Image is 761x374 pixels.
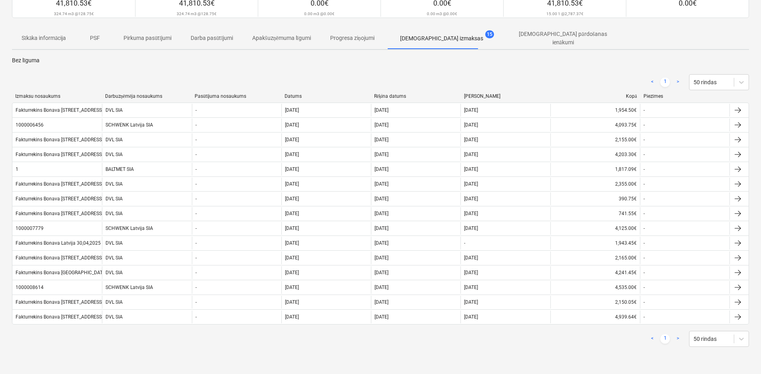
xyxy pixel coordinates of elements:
[16,255,110,261] div: Fakturrekins Bonava [STREET_ADDRESS]pdf
[375,196,388,202] div: [DATE]
[102,222,191,235] div: SCHWENK Latvija SIA
[550,281,640,294] div: 4,535.00€
[660,334,670,344] a: Page 1 is your current page
[375,181,388,187] div: [DATE]
[16,270,183,275] div: Fakturrekins Bonava [GEOGRAPHIC_DATA] 09,05,2025 [STREET_ADDRESS]pdf
[195,181,197,187] div: -
[85,34,104,42] p: PSF
[195,196,197,202] div: -
[285,270,299,275] div: [DATE]
[643,240,645,246] div: -
[643,196,645,202] div: -
[195,211,197,216] div: -
[375,255,388,261] div: [DATE]
[195,152,197,157] div: -
[102,192,191,205] div: DVL SIA
[427,11,457,16] p: 0.00 m3 @ 0.00€
[195,285,197,290] div: -
[464,299,478,305] div: [DATE]
[12,56,749,65] p: Bez līguma
[721,336,761,374] iframe: Chat Widget
[285,152,299,157] div: [DATE]
[643,93,727,99] div: Piezīmes
[195,255,197,261] div: -
[550,192,640,205] div: 390.75€
[643,166,645,172] div: -
[464,285,478,290] div: [DATE]
[375,152,388,157] div: [DATE]
[285,211,299,216] div: [DATE]
[550,251,640,264] div: 2,165.00€
[464,314,478,320] div: [DATE]
[285,314,299,320] div: [DATE]
[464,240,465,246] div: -
[330,34,375,42] p: Progresa ziņojumi
[195,166,197,172] div: -
[643,226,645,231] div: -
[285,122,299,128] div: [DATE]
[550,104,640,117] div: 1,954.50€
[550,237,640,249] div: 1,943.45€
[464,122,478,128] div: [DATE]
[643,152,645,157] div: -
[550,163,640,176] div: 1,817.09€
[464,166,478,172] div: [DATE]
[177,11,217,16] p: 324.74 m3 @ 128.75€
[643,285,645,290] div: -
[550,296,640,309] div: 2,150.05€
[285,107,299,113] div: [DATE]
[550,222,640,235] div: 4,125.00€
[647,334,657,344] a: Previous page
[102,266,191,279] div: DVL SIA
[643,255,645,261] div: -
[105,93,189,99] div: Darbuzņēmēja nosaukums
[102,296,191,309] div: DVL SIA
[102,281,191,294] div: SCHWENK Latvija SIA
[464,196,478,202] div: [DATE]
[643,181,645,187] div: -
[285,93,368,99] div: Datums
[102,237,191,249] div: DVL SIA
[400,34,483,43] p: [DEMOGRAPHIC_DATA] izmaksas
[102,133,191,146] div: DVL SIA
[16,166,18,172] div: 1
[375,270,388,275] div: [DATE]
[375,240,388,246] div: [DATE]
[375,299,388,305] div: [DATE]
[195,93,278,99] div: Pasūtījuma nosaukums
[16,226,44,231] div: 1000007779
[16,314,110,320] div: Fakturrekins Bonava [STREET_ADDRESS]pdf
[647,77,657,87] a: Previous page
[485,30,494,38] span: 15
[195,107,197,113] div: -
[375,107,388,113] div: [DATE]
[464,152,478,157] div: [DATE]
[102,119,191,131] div: SCHWENK Latvija SIA
[195,137,197,142] div: -
[195,299,197,305] div: -
[195,122,197,128] div: -
[673,77,683,87] a: Next page
[16,137,110,142] div: Fakturrekins Bonava [STREET_ADDRESS]pdf
[195,314,197,320] div: -
[660,77,670,87] a: Page 1 is your current page
[464,226,478,231] div: [DATE]
[550,311,640,323] div: 4,939.64€
[16,122,44,128] div: 1000006456
[195,240,197,246] div: -
[375,122,388,128] div: [DATE]
[643,299,645,305] div: -
[252,34,311,42] p: Apakšuzņēmuma līgumi
[550,207,640,220] div: 741.55€
[375,166,388,172] div: [DATE]
[643,211,645,216] div: -
[304,11,335,16] p: 0.00 m3 @ 0.00€
[375,211,388,216] div: [DATE]
[16,196,110,202] div: Fakturrekins Bonava [STREET_ADDRESS]pdf
[16,107,110,113] div: Fakturrekins Bonava [STREET_ADDRESS]pdf
[464,181,478,187] div: [DATE]
[195,270,197,275] div: -
[643,107,645,113] div: -
[195,226,197,231] div: -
